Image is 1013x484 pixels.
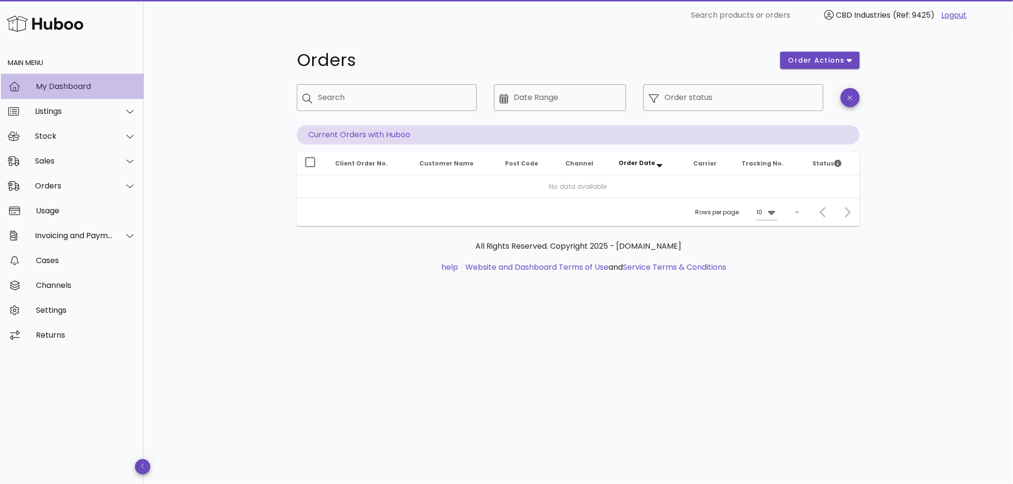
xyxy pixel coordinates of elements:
p: All Rights Reserved. Copyright 2025 - [DOMAIN_NAME] [304,241,852,252]
span: Order Date [619,159,655,167]
span: Tracking No. [742,159,784,167]
span: Post Code [506,159,539,167]
div: Cases [36,256,136,265]
div: – [796,208,799,217]
th: Tracking No. [734,152,805,175]
th: Customer Name [412,152,498,175]
a: Website and Dashboard Terms of Use [466,262,609,273]
th: Order Date: Sorted descending. Activate to remove sorting. [611,152,686,175]
span: Carrier [694,159,717,167]
th: Channel [558,152,611,175]
span: Customer Name [419,159,473,167]
span: CBD Industries [836,10,891,21]
a: help [442,262,459,273]
div: Settings [36,306,136,315]
th: Client Order No. [327,152,412,175]
div: Orders [35,181,113,190]
span: order actions [788,55,845,66]
div: Invoicing and Payments [35,231,113,240]
div: Sales [35,156,113,165]
div: Returns [36,330,136,340]
div: My Dashboard [36,82,136,91]
a: Service Terms & Conditions [623,262,727,273]
img: Huboo Logo [7,13,83,34]
div: Usage [36,206,136,215]
th: Carrier [686,152,734,175]
p: Current Orders with Huboo [297,125,860,144]
div: Stock [35,132,113,141]
div: 10Rows per page: [756,205,777,220]
div: Listings [35,107,113,116]
div: Rows per page: [695,198,777,226]
span: (Ref: 9425) [893,10,935,21]
span: Client Order No. [335,159,388,167]
h1: Orders [297,52,769,69]
div: Channels [36,281,136,290]
div: 10 [756,208,762,217]
span: Status [813,159,842,167]
a: Logout [942,10,967,21]
li: and [462,262,727,273]
td: No data available [297,175,860,198]
th: Status [805,152,860,175]
span: Channel [565,159,593,167]
button: order actions [780,52,860,69]
th: Post Code [498,152,558,175]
